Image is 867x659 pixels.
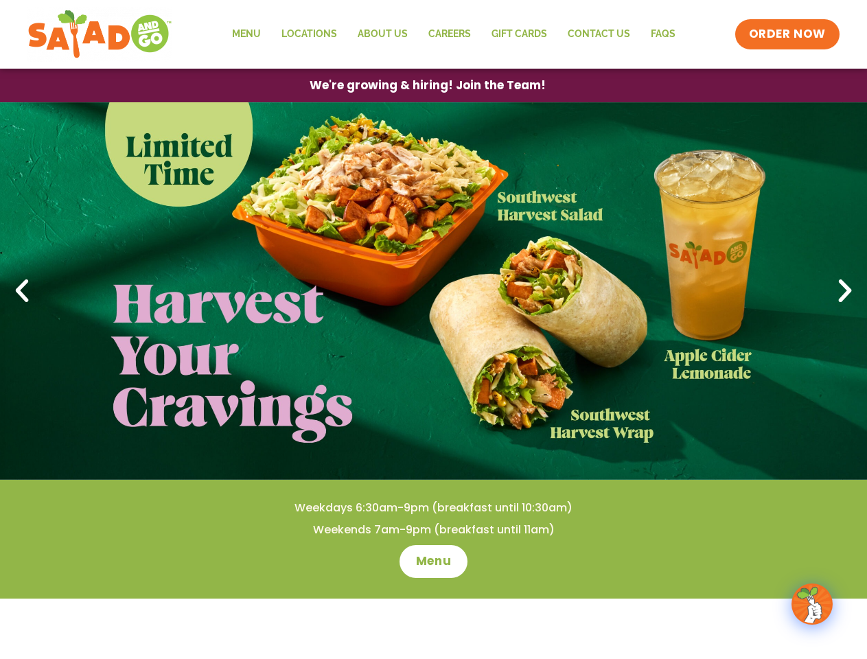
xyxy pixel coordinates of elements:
span: We're growing & hiring! Join the Team! [310,80,546,91]
nav: Menu [222,19,686,50]
img: wpChatIcon [793,585,831,623]
a: Menu [400,545,467,578]
span: Menu [416,553,451,570]
a: Careers [418,19,481,50]
a: About Us [347,19,418,50]
a: FAQs [640,19,686,50]
a: GIFT CARDS [481,19,557,50]
img: new-SAG-logo-768×292 [27,7,172,62]
h4: Weekdays 6:30am-9pm (breakfast until 10:30am) [27,500,840,516]
h4: Weekends 7am-9pm (breakfast until 11am) [27,522,840,537]
a: Locations [271,19,347,50]
span: ORDER NOW [749,26,826,43]
a: Contact Us [557,19,640,50]
a: ORDER NOW [735,19,840,49]
a: Menu [222,19,271,50]
a: We're growing & hiring! Join the Team! [289,69,566,102]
